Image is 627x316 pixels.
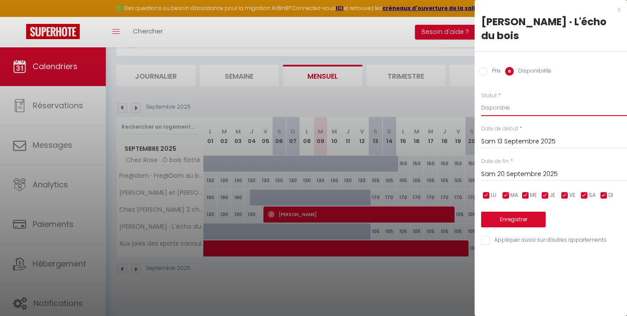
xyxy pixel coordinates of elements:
[481,157,509,166] label: Date de fin
[530,191,537,200] span: ME
[491,191,496,200] span: LU
[481,15,620,43] div: [PERSON_NAME] · L'écho du bois
[488,67,501,77] label: Prix
[7,3,33,30] button: Ouvrir le widget de chat LiveChat
[481,125,518,133] label: Date de début
[589,191,596,200] span: SA
[481,92,497,100] label: Statut
[569,191,575,200] span: VE
[608,191,613,200] span: DI
[549,191,555,200] span: JE
[475,4,620,15] div: x
[481,212,546,227] button: Enregistrer
[510,191,518,200] span: MA
[514,67,551,77] label: Disponibilité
